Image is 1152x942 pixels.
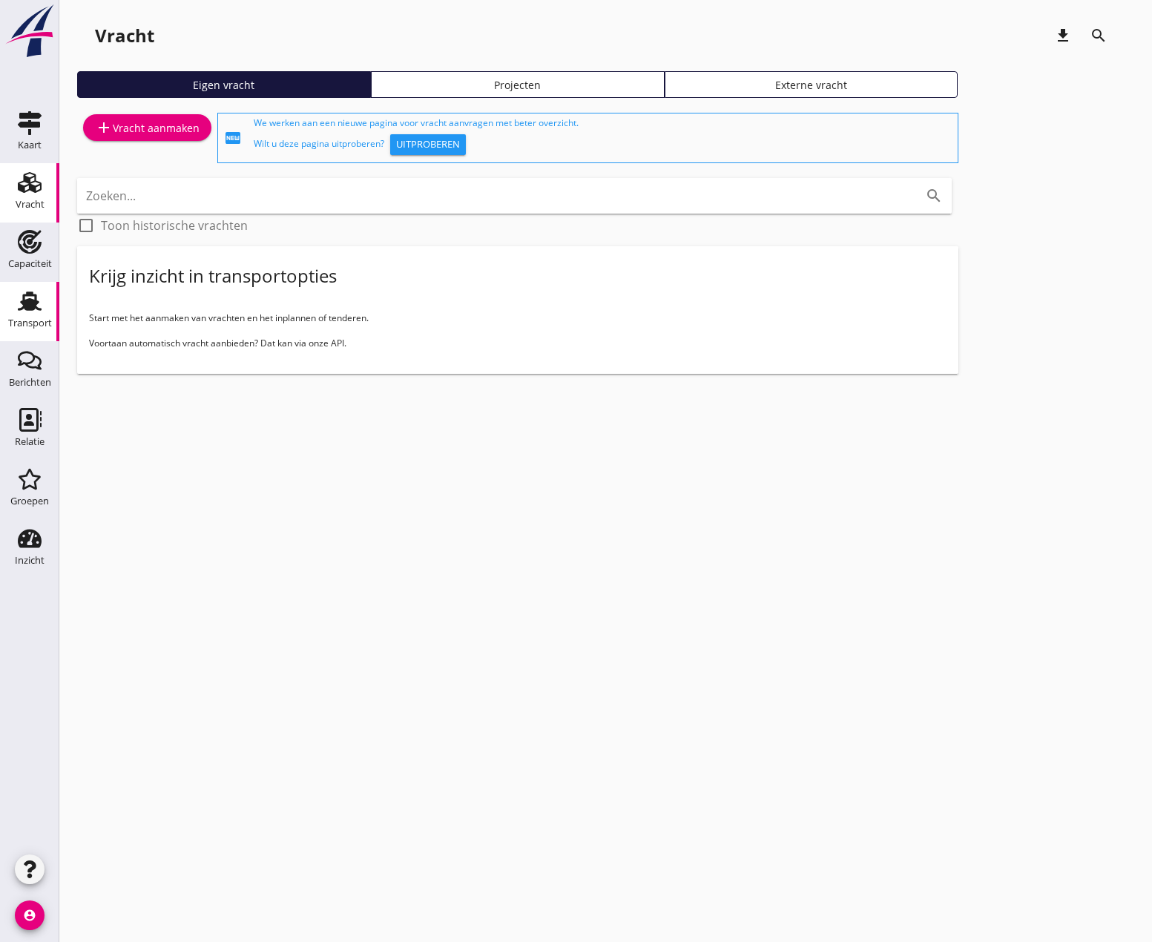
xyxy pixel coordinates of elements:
i: fiber_new [224,129,242,147]
div: Groepen [10,496,49,506]
input: Zoeken... [86,184,901,208]
div: Externe vracht [671,77,952,93]
div: Projecten [378,77,658,93]
img: logo-small.a267ee39.svg [3,4,56,59]
i: account_circle [15,900,45,930]
div: Krijg inzicht in transportopties [89,264,337,288]
label: Toon historische vrachten [101,218,248,233]
a: Externe vracht [665,71,958,98]
div: Berichten [9,378,51,387]
i: download [1054,27,1072,45]
p: Start met het aanmaken van vrachten en het inplannen of tenderen. [89,312,947,325]
p: Voortaan automatisch vracht aanbieden? Dat kan via onze API. [89,337,947,350]
i: add [95,119,113,136]
div: Vracht aanmaken [95,119,200,136]
div: Vracht [95,24,154,47]
div: We werken aan een nieuwe pagina voor vracht aanvragen met beter overzicht. Wilt u deze pagina uit... [254,116,952,159]
i: search [925,187,943,205]
div: Relatie [15,437,45,447]
div: Uitproberen [396,137,460,152]
i: search [1090,27,1107,45]
a: Vracht aanmaken [83,114,211,141]
button: Uitproberen [390,134,466,155]
div: Vracht [16,200,45,209]
div: Transport [8,318,52,328]
a: Eigen vracht [77,71,371,98]
div: Inzicht [15,556,45,565]
a: Projecten [371,71,665,98]
div: Eigen vracht [84,77,364,93]
div: Capaciteit [8,259,52,269]
div: Kaart [18,140,42,150]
